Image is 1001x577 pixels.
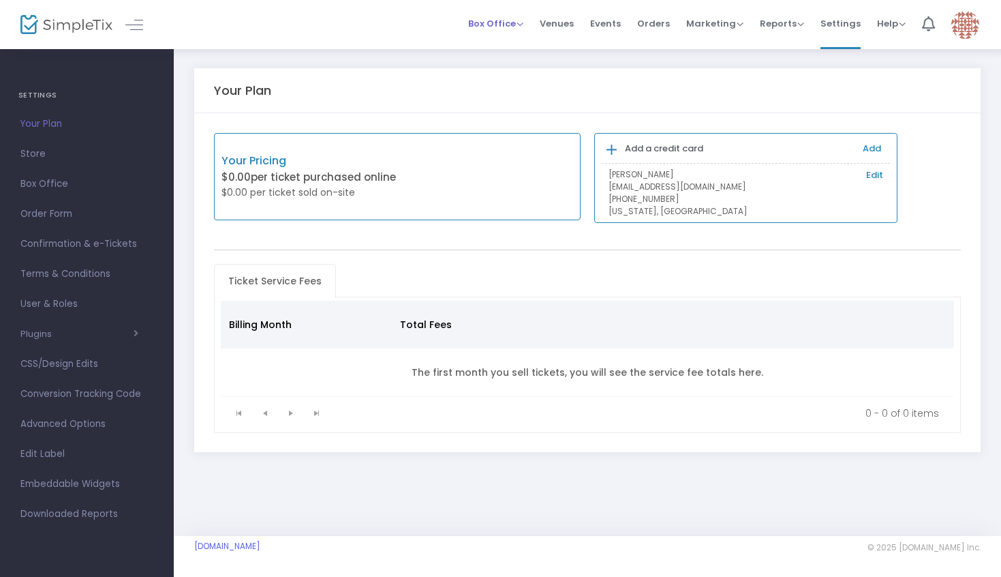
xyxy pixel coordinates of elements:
[468,17,523,30] span: Box Office
[625,142,703,155] b: Add a credit card
[221,186,397,200] p: $0.00 per ticket sold on-site
[20,145,153,163] span: Store
[609,205,884,218] p: [US_STATE], [GEOGRAPHIC_DATA]
[637,6,670,41] span: Orders
[20,355,153,373] span: CSS/Design Edits
[540,6,574,41] span: Venues
[20,385,153,403] span: Conversion Tracking Code
[609,181,884,193] p: [EMAIL_ADDRESS][DOMAIN_NAME]
[20,175,153,193] span: Box Office
[20,415,153,433] span: Advanced Options
[686,17,743,30] span: Marketing
[20,475,153,493] span: Embeddable Widgets
[221,170,397,186] p: $0.00 per ticket purchased online
[392,301,548,349] th: Total Fees
[220,270,330,292] span: Ticket Service Fees
[20,329,138,340] button: Plugins
[877,17,906,30] span: Help
[820,6,861,41] span: Settings
[221,301,392,349] th: Billing Month
[214,83,271,98] h5: Your Plan
[863,142,881,155] a: Add
[20,505,153,523] span: Downloaded Reports
[18,82,155,109] h4: SETTINGS
[20,115,153,133] span: Your Plan
[221,301,955,397] div: Data table
[194,541,260,552] a: [DOMAIN_NAME]
[20,235,153,253] span: Confirmation & e-Tickets
[20,445,153,463] span: Edit Label
[867,542,981,553] span: © 2025 [DOMAIN_NAME] Inc.
[20,265,153,283] span: Terms & Conditions
[590,6,621,41] span: Events
[609,168,884,181] p: [PERSON_NAME]
[221,153,397,169] p: Your Pricing
[20,295,153,313] span: User & Roles
[20,205,153,223] span: Order Form
[339,406,940,420] kendo-pager-info: 0 - 0 of 0 items
[221,349,955,397] td: The first month you sell tickets, you will see the service fee totals here.
[760,17,804,30] span: Reports
[609,193,884,205] p: [PHONE_NUMBER]
[866,168,883,182] a: Edit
